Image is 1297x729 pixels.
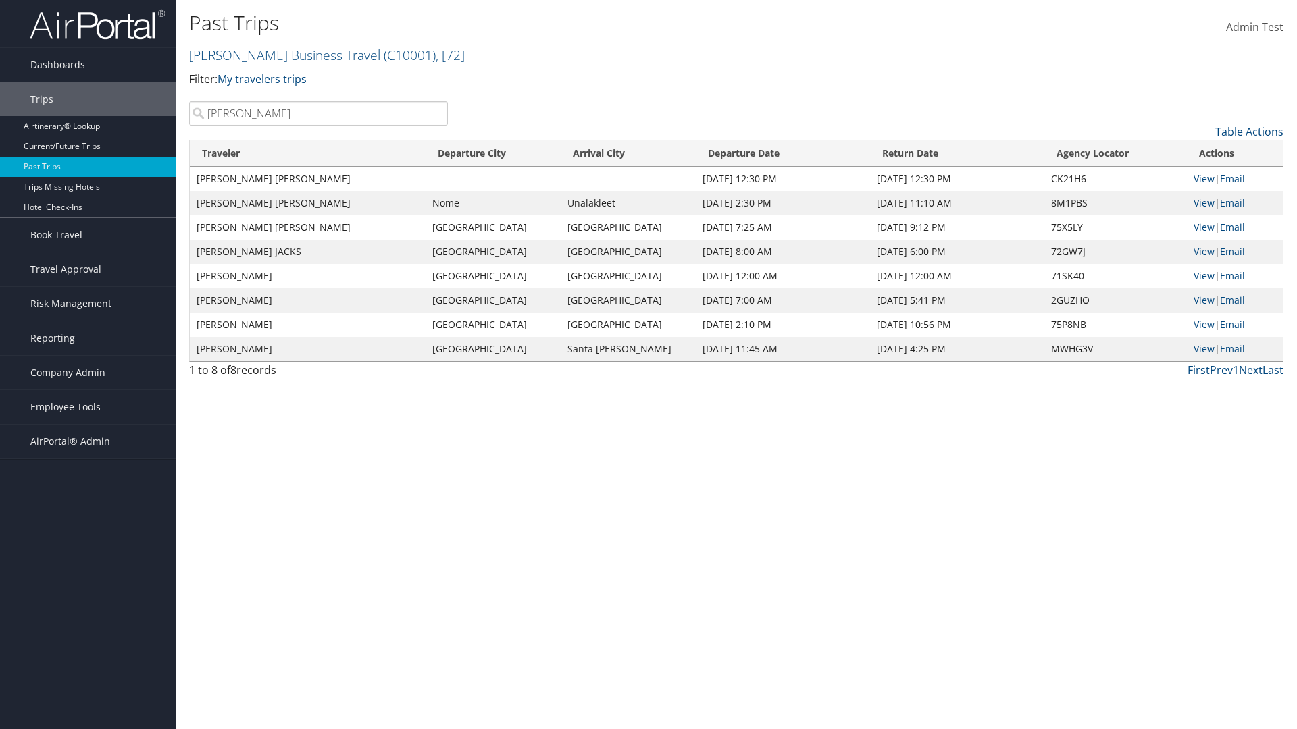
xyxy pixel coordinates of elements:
[1187,167,1283,191] td: |
[190,240,426,264] td: [PERSON_NAME] JACKS
[1044,191,1186,215] td: 8M1PBS
[30,9,165,40] img: airportal-logo.png
[870,140,1044,167] th: Return Date: activate to sort column ascending
[1188,362,1210,377] a: First
[1187,215,1283,240] td: |
[1194,269,1215,282] a: View
[1215,124,1283,139] a: Table Actions
[190,337,426,361] td: [PERSON_NAME]
[870,215,1044,240] td: [DATE] 9:12 PM
[218,72,307,86] a: My travelers trips
[1210,362,1233,377] a: Prev
[561,288,696,313] td: [GEOGRAPHIC_DATA]
[696,264,870,288] td: [DATE] 12:00 AM
[1220,221,1245,234] a: Email
[1187,288,1283,313] td: |
[1226,20,1283,34] span: Admin Test
[1226,7,1283,49] a: Admin Test
[1220,318,1245,331] a: Email
[190,191,426,215] td: [PERSON_NAME] [PERSON_NAME]
[1220,245,1245,258] a: Email
[1187,313,1283,337] td: |
[1239,362,1263,377] a: Next
[870,167,1044,191] td: [DATE] 12:30 PM
[1044,240,1186,264] td: 72GW7J
[190,140,426,167] th: Traveler: activate to sort column ascending
[189,46,465,64] a: [PERSON_NAME] Business Travel
[384,46,436,64] span: ( C10001 )
[870,191,1044,215] td: [DATE] 11:10 AM
[870,288,1044,313] td: [DATE] 5:41 PM
[696,215,870,240] td: [DATE] 7:25 AM
[30,48,85,82] span: Dashboards
[30,287,111,321] span: Risk Management
[190,313,426,337] td: [PERSON_NAME]
[696,288,870,313] td: [DATE] 7:00 AM
[1220,196,1245,209] a: Email
[1044,313,1186,337] td: 75P8NB
[1187,191,1283,215] td: |
[426,215,561,240] td: [GEOGRAPHIC_DATA]
[1187,264,1283,288] td: |
[870,313,1044,337] td: [DATE] 10:56 PM
[696,240,870,264] td: [DATE] 8:00 AM
[1187,240,1283,264] td: |
[190,167,426,191] td: [PERSON_NAME] [PERSON_NAME]
[561,337,696,361] td: Santa [PERSON_NAME]
[870,240,1044,264] td: [DATE] 6:00 PM
[189,362,448,385] div: 1 to 8 of records
[1044,215,1186,240] td: 75X5LY
[561,215,696,240] td: [GEOGRAPHIC_DATA]
[870,264,1044,288] td: [DATE] 12:00 AM
[1220,172,1245,185] a: Email
[426,337,561,361] td: [GEOGRAPHIC_DATA]
[189,9,919,37] h1: Past Trips
[1233,362,1239,377] a: 1
[230,362,236,377] span: 8
[1187,337,1283,361] td: |
[30,252,101,286] span: Travel Approval
[561,313,696,337] td: [GEOGRAPHIC_DATA]
[696,313,870,337] td: [DATE] 2:10 PM
[1044,167,1186,191] td: CK21H6
[1044,288,1186,313] td: 2GUZHO
[426,288,561,313] td: [GEOGRAPHIC_DATA]
[1044,337,1186,361] td: MWHG3V
[1194,221,1215,234] a: View
[1044,264,1186,288] td: 71SK40
[189,71,919,88] p: Filter:
[696,191,870,215] td: [DATE] 2:30 PM
[561,264,696,288] td: [GEOGRAPHIC_DATA]
[1194,294,1215,306] a: View
[190,215,426,240] td: [PERSON_NAME] [PERSON_NAME]
[1187,140,1283,167] th: Actions
[30,390,101,424] span: Employee Tools
[189,101,448,126] input: Search Traveler or Arrival City
[696,167,870,191] td: [DATE] 12:30 PM
[561,240,696,264] td: [GEOGRAPHIC_DATA]
[1220,342,1245,355] a: Email
[696,337,870,361] td: [DATE] 11:45 AM
[1220,294,1245,306] a: Email
[426,313,561,337] td: [GEOGRAPHIC_DATA]
[426,191,561,215] td: Nome
[426,240,561,264] td: [GEOGRAPHIC_DATA]
[426,264,561,288] td: [GEOGRAPHIC_DATA]
[1194,245,1215,258] a: View
[30,82,53,116] span: Trips
[1220,269,1245,282] a: Email
[1194,196,1215,209] a: View
[426,140,561,167] th: Departure City: activate to sort column ascending
[190,264,426,288] td: [PERSON_NAME]
[1044,140,1186,167] th: Agency Locator: activate to sort column ascending
[190,288,426,313] td: [PERSON_NAME]
[30,356,105,389] span: Company Admin
[30,425,110,458] span: AirPortal® Admin
[30,218,82,252] span: Book Travel
[870,337,1044,361] td: [DATE] 4:25 PM
[1194,318,1215,331] a: View
[1263,362,1283,377] a: Last
[436,46,465,64] span: , [ 72 ]
[1194,172,1215,185] a: View
[30,321,75,355] span: Reporting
